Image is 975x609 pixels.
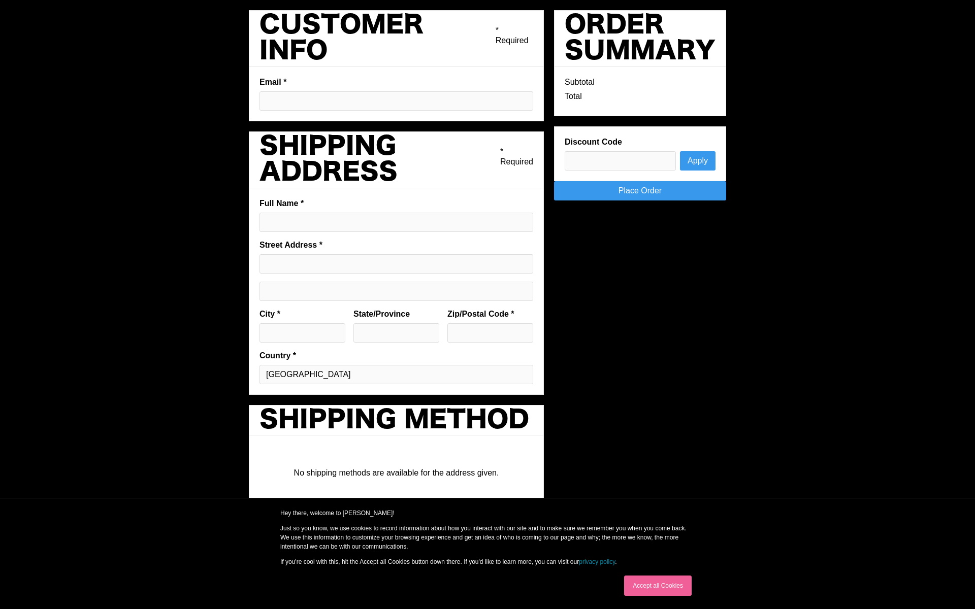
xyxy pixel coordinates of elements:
[259,309,345,319] label: City *
[500,147,533,167] div: * Required
[579,558,615,565] a: privacy policy
[565,77,595,87] div: Subtotal
[565,13,716,64] h2: Order Summary
[280,557,695,566] p: If you're cool with this, hit the Accept all Cookies button down there. If you'd like to learn mo...
[259,13,496,64] h2: Customer Info
[680,151,716,171] button: Apply Discount
[259,77,533,87] label: Email *
[554,181,726,200] a: Place Order
[565,137,716,147] label: Discount Code
[259,282,533,301] input: Shipping address optional
[280,524,695,551] p: Just so you know, we use cookies to record information about how you interact with our site and t...
[565,91,582,101] div: Total
[624,576,692,596] a: Accept all Cookies
[447,309,533,319] label: Zip/Postal Code *
[259,351,533,361] label: Country *
[259,240,533,250] label: Street Address *
[259,134,500,186] h2: Shipping Address
[496,25,533,46] div: * Required
[257,468,535,478] div: No shipping methods are available for the address given.
[353,309,439,319] label: State/Province
[259,408,529,433] h2: Shipping Method
[259,198,533,209] label: Full Name *
[280,509,695,518] p: Hey there, welcome to [PERSON_NAME]!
